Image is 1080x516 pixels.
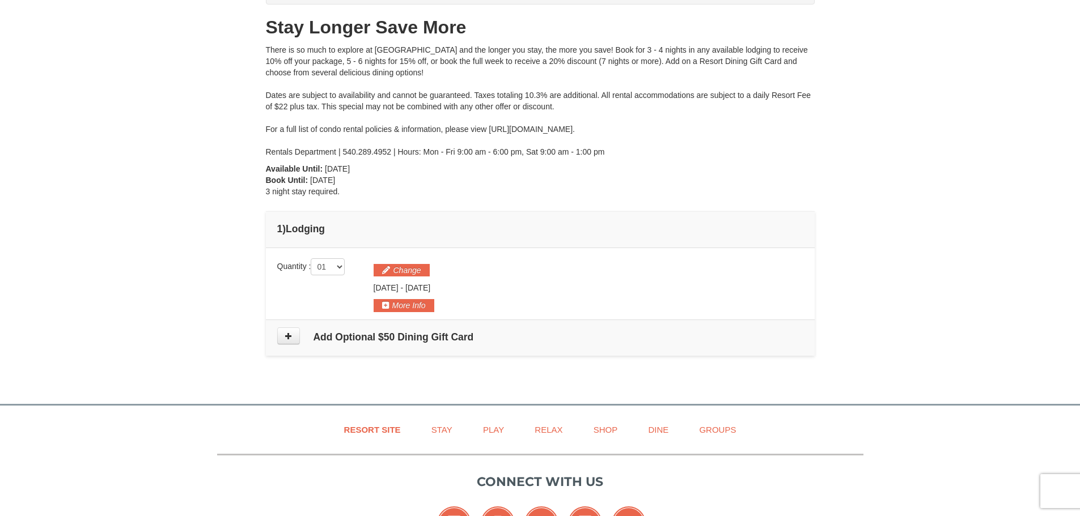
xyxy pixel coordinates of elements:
a: Resort Site [330,417,415,442]
p: Connect with us [217,472,863,491]
span: ) [282,223,286,234]
strong: Available Until: [266,164,323,173]
a: Stay [417,417,467,442]
div: There is so much to explore at [GEOGRAPHIC_DATA] and the longer you stay, the more you save! Book... [266,44,815,157]
span: [DATE] [374,283,399,292]
a: Shop [579,417,632,442]
a: Groups [685,417,750,442]
h4: 1 Lodging [277,223,803,234]
span: 3 night stay required. [266,187,340,196]
a: Play [469,417,518,442]
a: Dine [634,417,683,442]
span: [DATE] [405,283,430,292]
button: More Info [374,299,434,312]
h4: Add Optional $50 Dining Gift Card [277,331,803,343]
h1: Stay Longer Save More [266,16,815,39]
span: [DATE] [310,176,335,185]
a: Relax [520,417,577,442]
span: - [400,283,403,292]
button: Change [374,264,430,276]
strong: Book Until: [266,176,308,185]
span: Quantity : [277,262,345,271]
span: [DATE] [325,164,350,173]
